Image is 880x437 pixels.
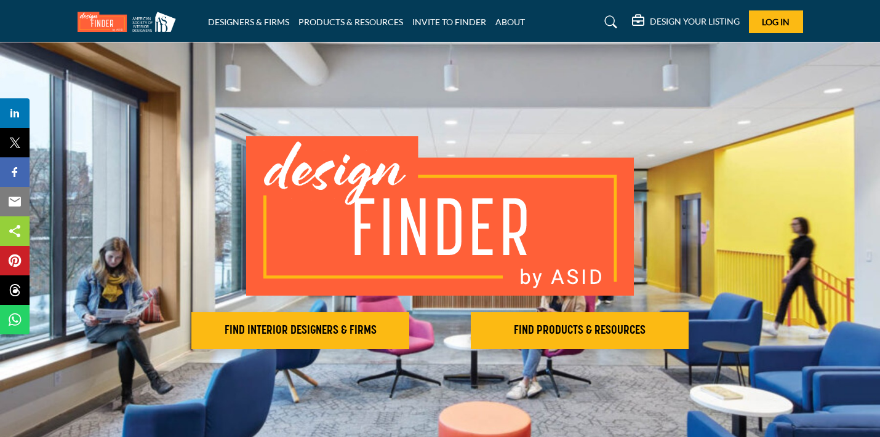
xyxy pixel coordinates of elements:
button: Log In [749,10,803,33]
h5: DESIGN YOUR LISTING [650,16,740,27]
button: FIND INTERIOR DESIGNERS & FIRMS [191,312,409,349]
a: Search [593,12,625,32]
img: Site Logo [78,12,182,32]
h2: FIND PRODUCTS & RESOURCES [474,323,685,338]
h2: FIND INTERIOR DESIGNERS & FIRMS [195,323,406,338]
a: DESIGNERS & FIRMS [208,17,289,27]
div: DESIGN YOUR LISTING [632,15,740,30]
span: Log In [762,17,790,27]
a: INVITE TO FINDER [412,17,486,27]
a: ABOUT [495,17,525,27]
img: image [246,136,634,296]
button: FIND PRODUCTS & RESOURCES [471,312,689,349]
a: PRODUCTS & RESOURCES [298,17,403,27]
